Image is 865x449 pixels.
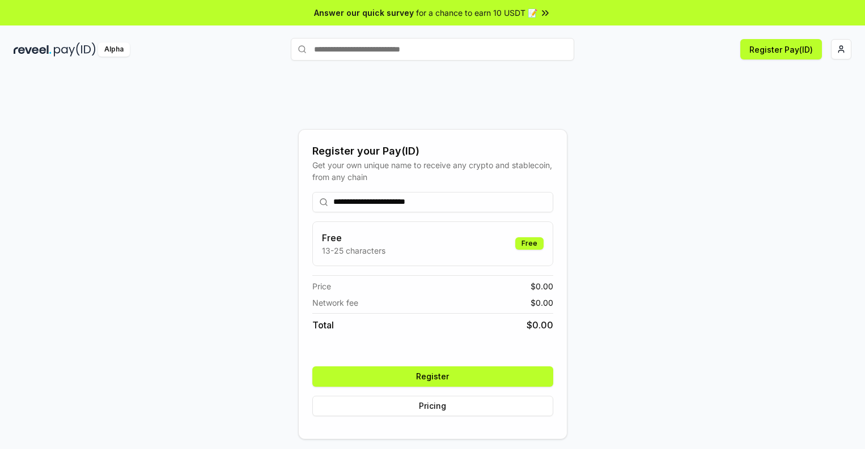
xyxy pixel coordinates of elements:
[312,280,331,292] span: Price
[312,143,553,159] div: Register your Pay(ID)
[531,297,553,309] span: $ 0.00
[54,42,96,57] img: pay_id
[312,366,553,387] button: Register
[98,42,130,57] div: Alpha
[416,7,537,19] span: for a chance to earn 10 USDT 📝
[312,297,358,309] span: Network fee
[312,396,553,416] button: Pricing
[14,42,52,57] img: reveel_dark
[322,231,385,245] h3: Free
[322,245,385,256] p: 13-25 characters
[531,280,553,292] span: $ 0.00
[515,237,544,250] div: Free
[312,159,553,183] div: Get your own unique name to receive any crypto and stablecoin, from any chain
[314,7,414,19] span: Answer our quick survey
[527,318,553,332] span: $ 0.00
[740,39,822,59] button: Register Pay(ID)
[312,318,334,332] span: Total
